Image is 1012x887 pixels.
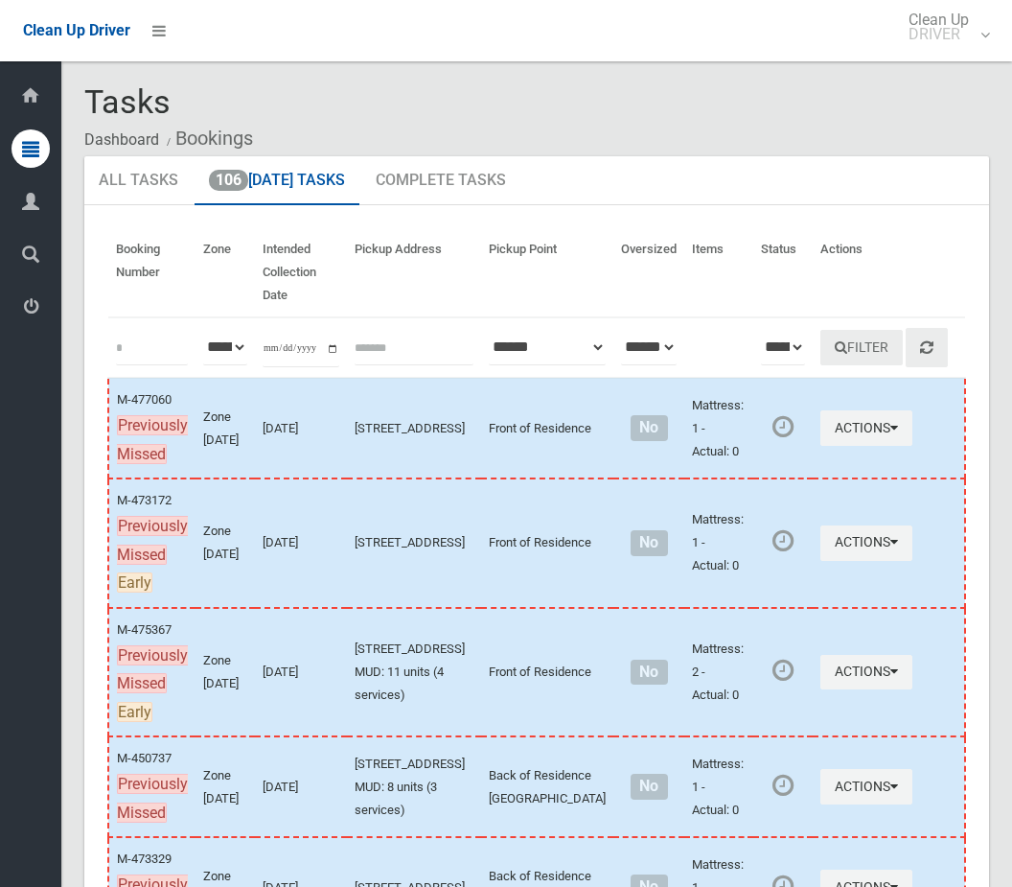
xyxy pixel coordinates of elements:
i: Booking awaiting collection. Mark as collected or report issues to complete task. [772,773,793,798]
button: Filter [820,330,903,365]
span: Tasks [84,82,171,121]
button: Actions [820,655,912,690]
span: Previously Missed [117,645,188,694]
td: M-450737 [108,736,195,837]
td: [DATE] [255,736,347,837]
th: Intended Collection Date [255,228,347,317]
td: [STREET_ADDRESS] MUD: 8 units (3 services) [347,736,481,837]
td: Zone [DATE] [195,479,255,608]
i: Booking awaiting collection. Mark as collected or report issues to complete task. [772,414,793,439]
li: Bookings [162,121,253,156]
th: Actions [813,228,965,317]
td: [STREET_ADDRESS] [347,378,481,479]
td: Mattress: 1 - Actual: 0 [684,736,753,837]
h4: Normal sized [621,535,677,551]
span: Previously Missed [117,516,188,565]
th: Oversized [613,228,684,317]
span: Previously Missed [117,415,188,464]
td: Zone [DATE] [195,608,255,737]
td: Mattress: 1 - Actual: 0 [684,378,753,479]
span: No [631,415,668,441]
span: Previously Missed [117,774,188,823]
span: No [631,530,668,556]
span: No [631,660,668,686]
h4: Normal sized [621,780,677,796]
td: M-477060 [108,378,195,479]
th: Booking Number [108,228,195,317]
i: Booking awaiting collection. Mark as collected or report issues to complete task. [772,528,793,553]
h4: Normal sized [621,665,677,681]
td: [STREET_ADDRESS] [347,479,481,608]
th: Pickup Point [481,228,613,317]
span: Early [117,702,152,722]
a: All Tasks [84,156,193,206]
span: 106 [209,170,248,191]
td: Back of Residence [GEOGRAPHIC_DATA] [481,736,613,837]
a: Complete Tasks [361,156,520,206]
td: Zone [DATE] [195,378,255,479]
td: [DATE] [255,479,347,608]
button: Actions [820,525,912,561]
th: Items [684,228,753,317]
td: [DATE] [255,608,347,737]
a: Dashboard [84,130,159,149]
span: Clean Up [899,12,988,41]
td: [DATE] [255,378,347,479]
td: Front of Residence [481,479,613,608]
small: DRIVER [908,27,969,41]
th: Pickup Address [347,228,481,317]
i: Booking awaiting collection. Mark as collected or report issues to complete task. [772,658,793,683]
h4: Normal sized [621,420,677,436]
a: 106[DATE] Tasks [195,156,359,206]
span: Clean Up Driver [23,21,130,39]
td: M-475367 [108,608,195,737]
td: Zone [DATE] [195,736,255,837]
a: Clean Up Driver [23,16,130,45]
button: Actions [820,410,912,446]
td: Mattress: 2 - Actual: 0 [684,608,753,737]
td: Front of Residence [481,378,613,479]
td: [STREET_ADDRESS] MUD: 11 units (4 services) [347,608,481,737]
th: Status [753,228,813,317]
span: No [631,774,668,800]
button: Actions [820,769,912,805]
th: Zone [195,228,255,317]
td: Mattress: 1 - Actual: 0 [684,479,753,608]
td: M-473172 [108,479,195,608]
td: Front of Residence [481,608,613,737]
span: Early [117,572,152,593]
